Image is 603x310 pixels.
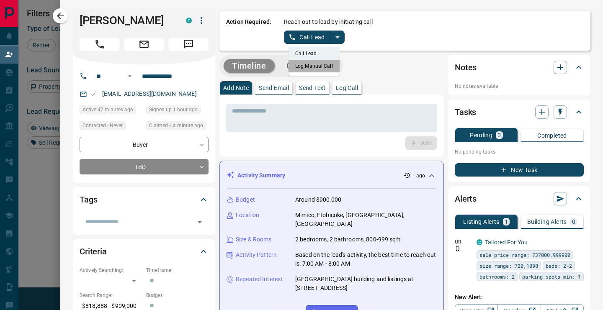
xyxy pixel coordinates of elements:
span: Claimed < a minute ago [149,121,203,130]
p: -- ago [412,172,425,179]
p: Building Alerts [527,219,567,225]
h2: Tags [80,193,97,206]
span: Contacted - Never [82,121,123,130]
li: Call Lead [289,47,340,60]
button: New Task [455,163,584,177]
svg: Push Notification Only [455,246,461,251]
p: Timeframe: [146,266,209,274]
p: Budget: [146,292,209,299]
button: Open [194,216,206,228]
button: Timeline [224,59,275,73]
p: Activity Pattern [236,251,277,259]
div: condos.ca [186,18,192,23]
button: Campaigns [278,59,339,73]
p: Action Required: [226,18,271,44]
h1: [PERSON_NAME] [80,14,173,27]
span: parking spots min: 1 [522,272,581,281]
p: New Alert: [455,293,584,302]
h2: Alerts [455,192,477,205]
p: Send Email [259,85,289,91]
p: Activity Summary [237,171,285,180]
div: Tue Sep 16 2025 [146,105,209,117]
p: Location [236,211,259,220]
span: Call [80,38,120,51]
span: bathrooms: 2 [479,272,515,281]
a: [EMAIL_ADDRESS][DOMAIN_NAME] [102,90,197,97]
span: beds: 2-2 [546,261,572,270]
p: Log Call [336,85,358,91]
div: condos.ca [477,239,482,245]
div: Alerts [455,189,584,209]
p: [GEOGRAPHIC_DATA] building and listings at [STREET_ADDRESS] [295,275,437,292]
p: Completed [537,133,567,138]
p: Repeated Interest [236,275,283,284]
p: Send Text [299,85,326,91]
p: Listing Alerts [463,219,500,225]
a: Tailored For You [485,239,528,246]
svg: Email Valid [90,91,96,97]
p: 0 [497,132,501,138]
span: Email [124,38,164,51]
h2: Tasks [455,105,476,119]
p: Budget [236,195,255,204]
p: Reach out to lead by initiating call [284,18,373,26]
div: Buyer [80,137,209,152]
p: 1 [505,219,508,225]
p: Actively Searching: [80,266,142,274]
div: Tue Sep 16 2025 [146,121,209,133]
div: split button [284,31,345,44]
p: Search Range: [80,292,142,299]
p: Based on the lead's activity, the best time to reach out is: 7:00 AM - 8:00 AM [295,251,437,268]
div: Criteria [80,241,209,261]
span: Message [168,38,209,51]
li: Log Manual Call [289,60,340,72]
h2: Criteria [80,245,107,258]
div: TBD [80,159,209,174]
span: size range: 720,1098 [479,261,538,270]
div: Tue Sep 16 2025 [80,105,142,117]
h2: Notes [455,61,477,74]
p: 0 [572,219,575,225]
p: Mimico, Etobicoke, [GEOGRAPHIC_DATA], [GEOGRAPHIC_DATA] [295,211,437,228]
span: Signed up 1 hour ago [149,105,198,114]
p: No pending tasks [455,146,584,158]
p: Size & Rooms [236,235,272,244]
div: Tags [80,190,209,210]
p: Off [455,238,472,246]
p: 2 bedrooms, 2 bathrooms, 800-999 sqft [295,235,400,244]
p: Pending [470,132,492,138]
p: No notes available [455,82,584,90]
button: Open [125,71,135,81]
button: Call Lead [284,31,330,44]
div: Tasks [455,102,584,122]
p: Around $900,000 [295,195,341,204]
p: Add Note [223,85,249,91]
span: sale price range: 737000,999900 [479,251,570,259]
div: Notes [455,57,584,77]
span: Active 47 minutes ago [82,105,133,114]
div: Activity Summary-- ago [227,168,437,183]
